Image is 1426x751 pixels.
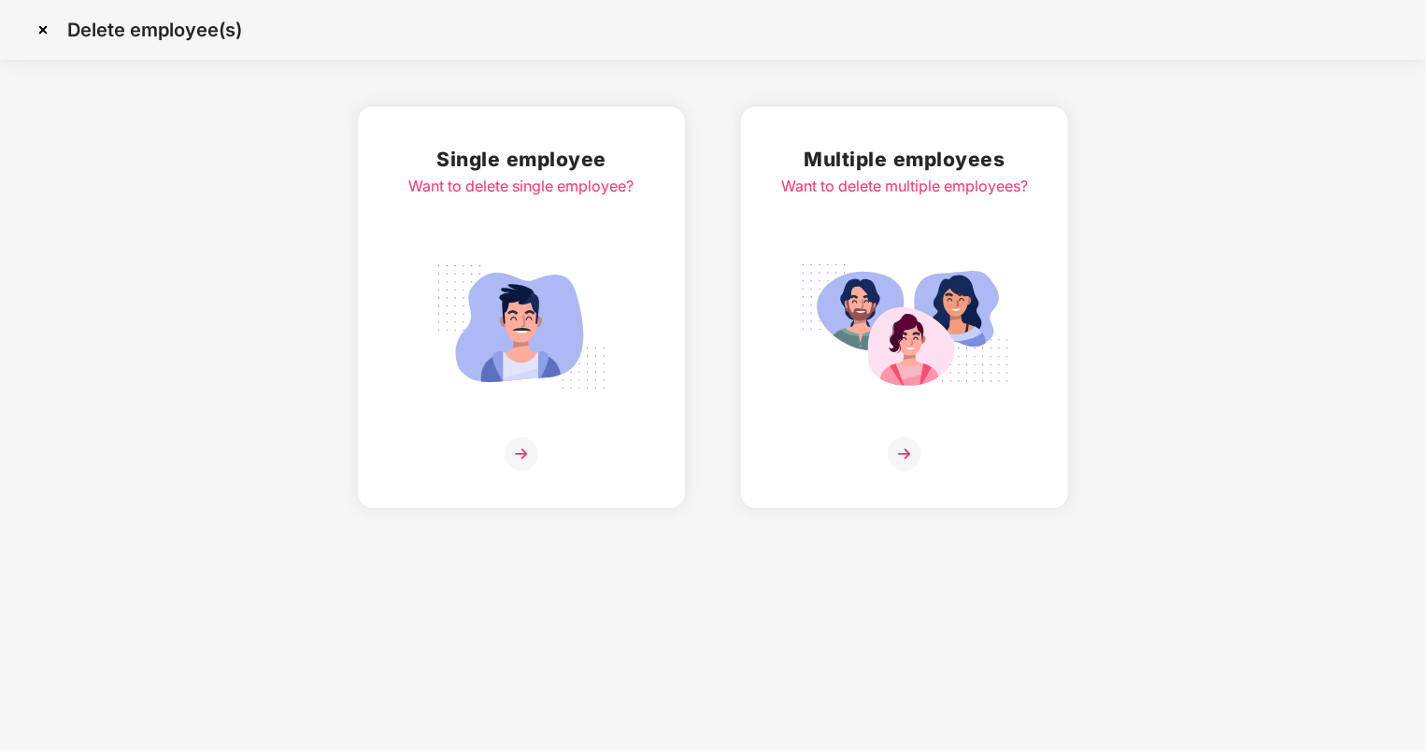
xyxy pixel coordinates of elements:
[505,437,538,471] img: svg+xml;base64,PHN2ZyB4bWxucz0iaHR0cDovL3d3dy53My5vcmcvMjAwMC9zdmciIHdpZHRoPSIzNiIgaGVpZ2h0PSIzNi...
[781,175,1028,198] div: Want to delete multiple employees?
[409,175,635,198] div: Want to delete single employee?
[409,144,635,175] h2: Single employee
[800,254,1009,400] img: svg+xml;base64,PHN2ZyB4bWxucz0iaHR0cDovL3d3dy53My5vcmcvMjAwMC9zdmciIGlkPSJNdWx0aXBsZV9lbXBsb3llZS...
[781,144,1028,175] h2: Multiple employees
[28,15,58,45] img: svg+xml;base64,PHN2ZyBpZD0iQ3Jvc3MtMzJ4MzIiIHhtbG5zPSJodHRwOi8vd3d3LnczLm9yZy8yMDAwL3N2ZyIgd2lkdG...
[888,437,921,471] img: svg+xml;base64,PHN2ZyB4bWxucz0iaHR0cDovL3d3dy53My5vcmcvMjAwMC9zdmciIHdpZHRoPSIzNiIgaGVpZ2h0PSIzNi...
[417,254,626,400] img: svg+xml;base64,PHN2ZyB4bWxucz0iaHR0cDovL3d3dy53My5vcmcvMjAwMC9zdmciIGlkPSJTaW5nbGVfZW1wbG95ZWUiIH...
[67,19,242,41] p: Delete employee(s)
